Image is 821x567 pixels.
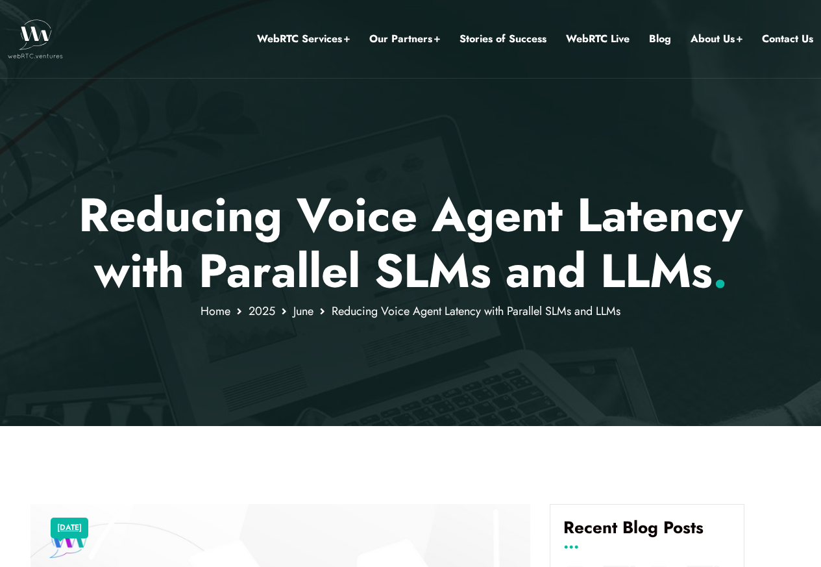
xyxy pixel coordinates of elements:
[293,303,313,320] a: June
[201,303,230,320] a: Home
[31,187,790,299] p: Reducing Voice Agent Latency with Parallel SLMs and LLMs
[249,303,275,320] a: 2025
[762,31,813,47] a: Contact Us
[8,19,63,58] img: WebRTC.ventures
[649,31,671,47] a: Blog
[332,303,620,320] span: Reducing Voice Agent Latency with Parallel SLMs and LLMs
[691,31,742,47] a: About Us
[563,518,731,548] h4: Recent Blog Posts
[369,31,440,47] a: Our Partners
[257,31,350,47] a: WebRTC Services
[57,520,82,536] a: [DATE]
[713,237,728,305] span: .
[566,31,630,47] a: WebRTC Live
[460,31,546,47] a: Stories of Success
